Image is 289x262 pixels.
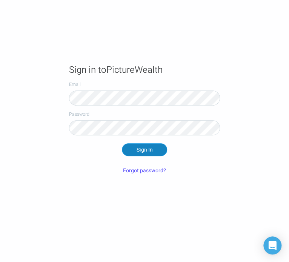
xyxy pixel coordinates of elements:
[69,64,220,76] h1: Sign in to PictureWealth
[118,164,171,177] button: Forgot password?
[69,81,220,88] label: Email
[263,236,281,254] div: Open Intercom Messenger
[69,111,220,118] label: Password
[122,143,167,156] button: Sign In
